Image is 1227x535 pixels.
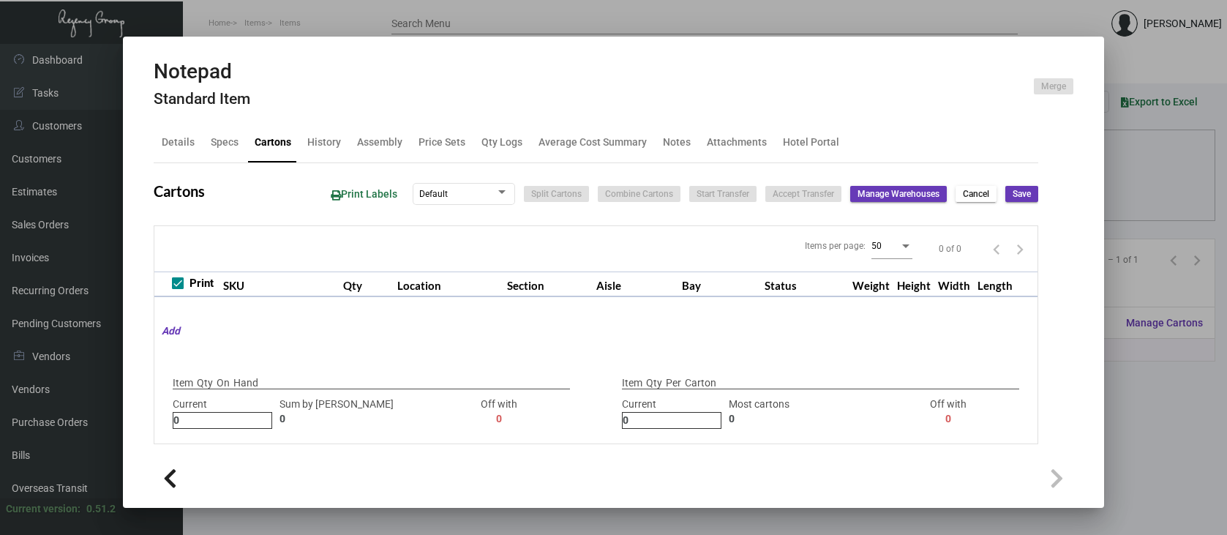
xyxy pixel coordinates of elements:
[1008,237,1032,261] button: Next page
[678,272,762,297] th: Bay
[605,188,673,201] span: Combine Cartons
[190,274,214,292] span: Print
[622,397,721,429] div: Current
[481,135,522,150] div: Qty Logs
[858,188,939,201] span: Manage Warehouses
[761,272,849,297] th: Status
[307,135,341,150] div: History
[503,272,593,297] th: Section
[850,186,947,202] button: Manage Warehouses
[598,186,680,202] button: Combine Cartons
[539,135,647,150] div: Average Cost Summary
[685,375,716,391] p: Carton
[197,375,213,391] p: Qty
[154,323,180,339] mat-hint: Add
[663,135,691,150] div: Notes
[531,188,582,201] span: Split Cartons
[1005,186,1038,202] button: Save
[871,241,882,251] span: 50
[729,397,892,429] div: Most cartons
[934,272,974,297] th: Width
[219,272,339,297] th: SKU
[6,501,80,517] div: Current version:
[173,397,272,429] div: Current
[985,237,1008,261] button: Previous page
[450,397,549,429] div: Off with
[173,375,193,391] p: Item
[805,239,866,252] div: Items per page:
[893,272,934,297] th: Height
[849,272,893,297] th: Weight
[394,272,503,297] th: Location
[697,188,749,201] span: Start Transfer
[86,501,116,517] div: 0.51.2
[974,272,1016,297] th: Length
[162,135,195,150] div: Details
[898,397,998,429] div: Off with
[1034,78,1073,94] button: Merge
[1013,188,1031,201] span: Save
[233,375,258,391] p: Hand
[154,90,250,108] h4: Standard Item
[217,375,230,391] p: On
[419,189,448,199] span: Default
[419,135,465,150] div: Price Sets
[622,375,642,391] p: Item
[707,135,767,150] div: Attachments
[956,186,997,202] button: Cancel
[279,397,443,429] div: Sum by [PERSON_NAME]
[689,186,757,202] button: Start Transfer
[871,240,912,252] mat-select: Items per page:
[593,272,678,297] th: Aisle
[211,135,239,150] div: Specs
[1041,81,1066,93] span: Merge
[319,181,409,208] button: Print Labels
[783,135,839,150] div: Hotel Portal
[255,135,291,150] div: Cartons
[963,188,989,201] span: Cancel
[357,135,402,150] div: Assembly
[765,186,841,202] button: Accept Transfer
[666,375,681,391] p: Per
[773,188,834,201] span: Accept Transfer
[331,188,397,200] span: Print Labels
[939,242,961,255] div: 0 of 0
[524,186,589,202] button: Split Cartons
[154,59,250,84] h2: Notepad
[154,182,205,200] h2: Cartons
[339,272,394,297] th: Qty
[646,375,662,391] p: Qty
